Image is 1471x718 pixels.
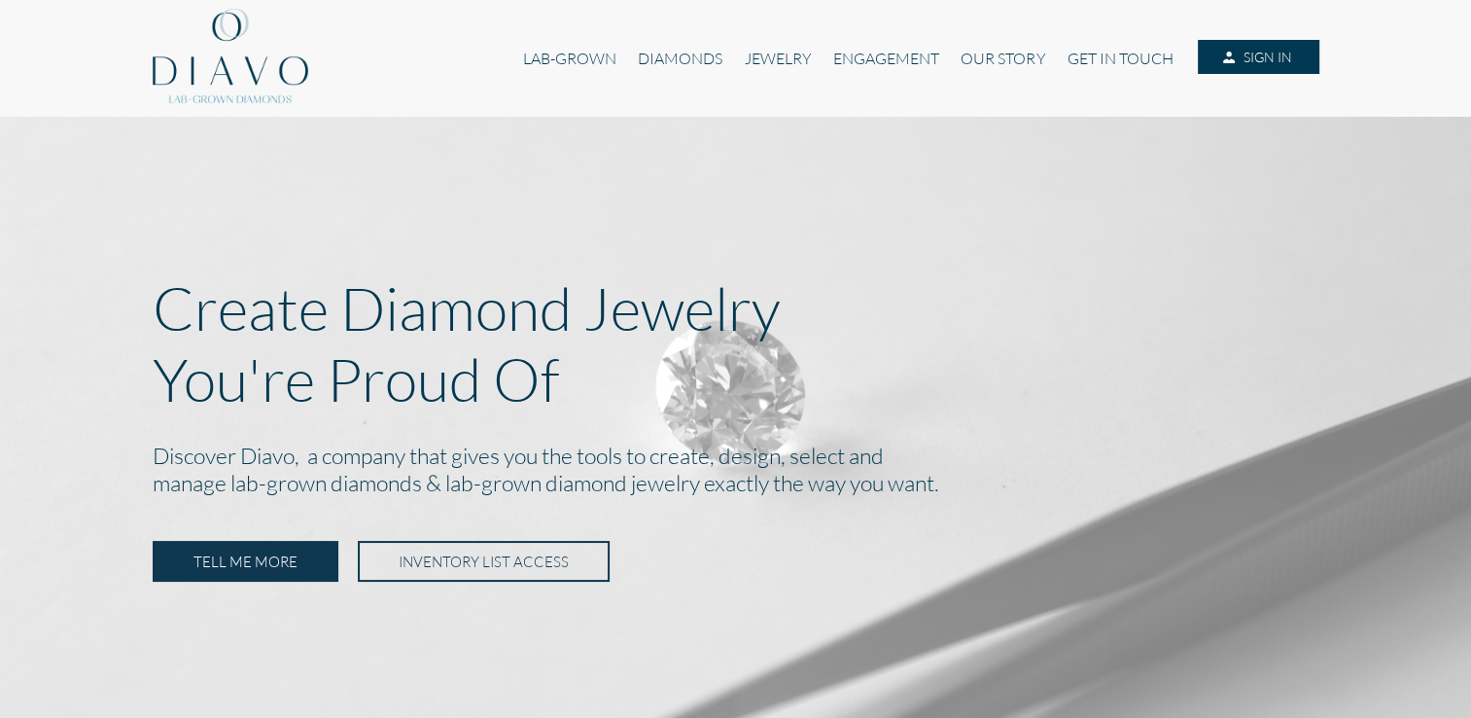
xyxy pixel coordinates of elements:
a: SIGN IN [1198,40,1318,75]
a: DIAMONDS [627,40,733,77]
a: LAB-GROWN [512,40,627,77]
a: TELL ME MORE [153,541,338,582]
a: INVENTORY LIST ACCESS [358,541,610,582]
a: OUR STORY [950,40,1056,77]
a: GET IN TOUCH [1057,40,1184,77]
iframe: Drift Widget Chat Controller [1374,621,1448,695]
a: JEWELRY [733,40,822,77]
h2: Discover Diavo, a company that gives you the tools to create, design, select and manage lab-grown... [153,438,1319,504]
a: ENGAGEMENT [823,40,950,77]
p: Create Diamond Jewelry You're Proud Of [153,272,1319,414]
